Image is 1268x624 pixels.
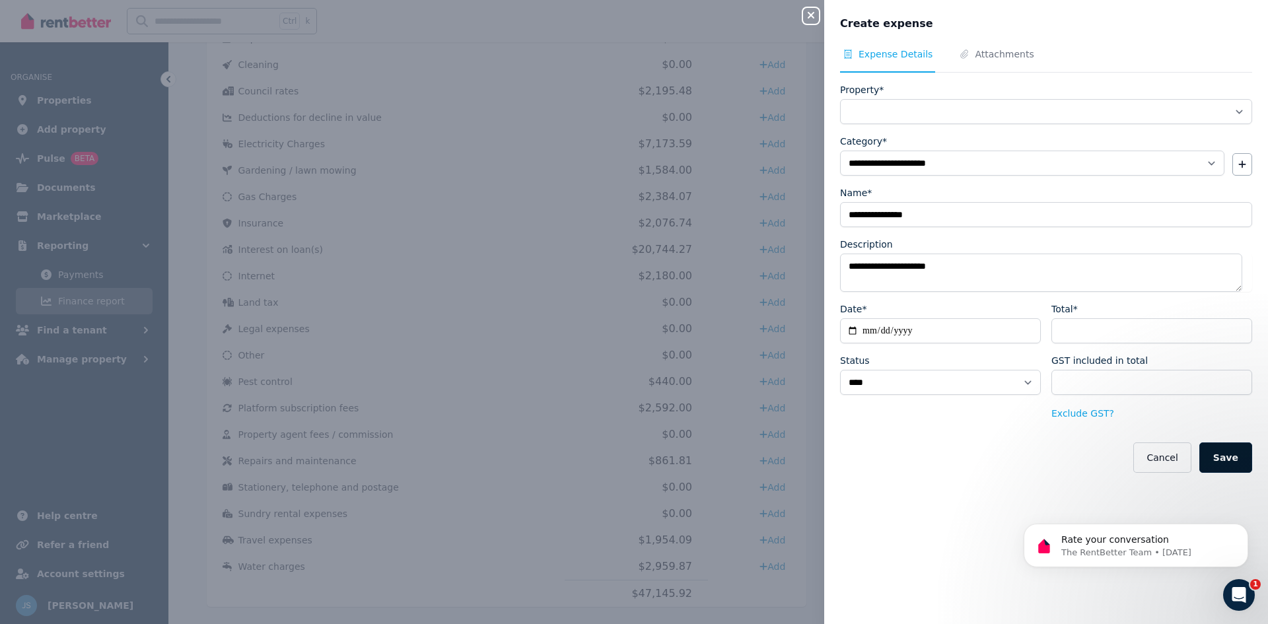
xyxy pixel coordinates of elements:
[840,354,870,367] label: Status
[975,48,1034,61] span: Attachments
[840,302,866,316] label: Date*
[859,48,933,61] span: Expense Details
[840,186,872,199] label: Name*
[1051,354,1148,367] label: GST included in total
[1004,496,1268,588] iframe: Intercom notifications message
[840,135,887,148] label: Category*
[840,238,893,251] label: Description
[840,83,884,96] label: Property*
[1051,302,1078,316] label: Total*
[1250,579,1261,590] span: 1
[840,16,933,32] span: Create expense
[840,48,1252,73] nav: Tabs
[1223,579,1255,611] iframe: Intercom live chat
[1133,442,1191,473] button: Cancel
[1199,442,1252,473] button: Save
[1051,407,1114,420] button: Exclude GST?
